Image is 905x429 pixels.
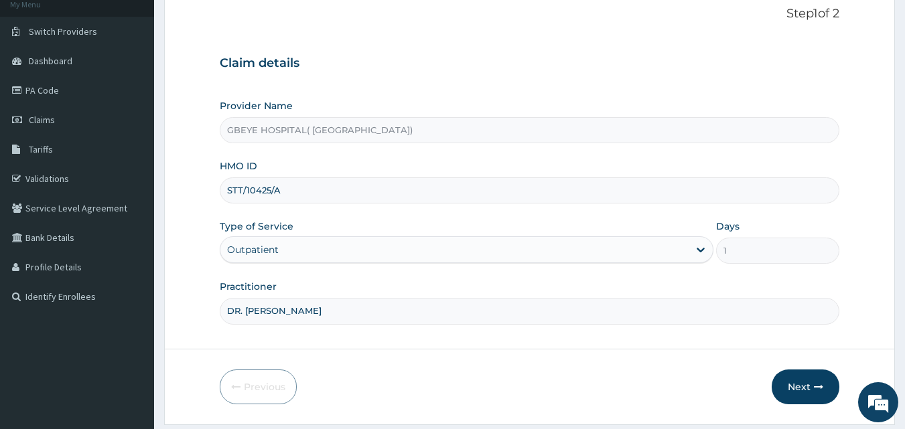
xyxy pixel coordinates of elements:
span: Switch Providers [29,25,97,37]
input: Enter HMO ID [220,177,840,203]
img: d_794563401_company_1708531726252_794563401 [25,67,54,100]
label: HMO ID [220,159,257,173]
p: Step 1 of 2 [220,7,840,21]
label: Practitioner [220,280,277,293]
label: Provider Name [220,99,293,112]
h3: Claim details [220,56,840,71]
div: Chat with us now [70,75,225,92]
span: Claims [29,114,55,126]
span: Dashboard [29,55,72,67]
input: Enter Name [220,298,840,324]
label: Type of Service [220,220,293,233]
label: Days [716,220,740,233]
button: Previous [220,369,297,404]
span: We're online! [78,129,185,264]
span: Tariffs [29,143,53,155]
div: Outpatient [227,243,279,256]
textarea: Type your message and hit 'Enter' [7,286,255,333]
div: Minimize live chat window [220,7,252,39]
button: Next [772,369,839,404]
